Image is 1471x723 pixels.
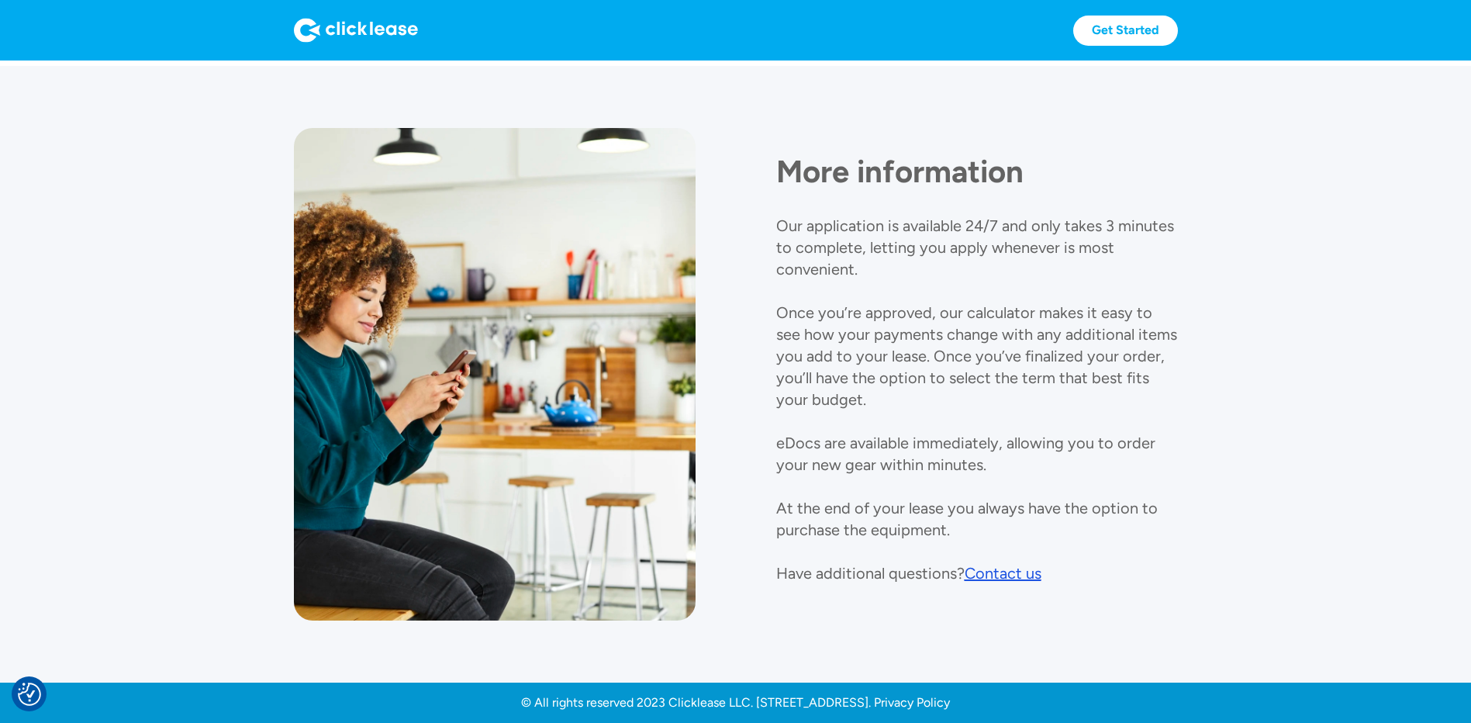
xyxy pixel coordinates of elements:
[18,683,41,706] button: Consent Preferences
[521,695,950,711] a: © All rights reserved 2023 Clicklease LLC. [STREET_ADDRESS]. Privacy Policy
[1073,16,1178,46] a: Get Started
[776,153,1178,190] h1: More information
[18,683,41,706] img: Revisit consent button
[965,562,1041,584] a: Contact us
[965,564,1041,583] div: Contact us
[294,18,418,43] img: Logo
[776,216,1177,583] p: Our application is available 24/7 and only takes 3 minutes to complete, letting you apply wheneve...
